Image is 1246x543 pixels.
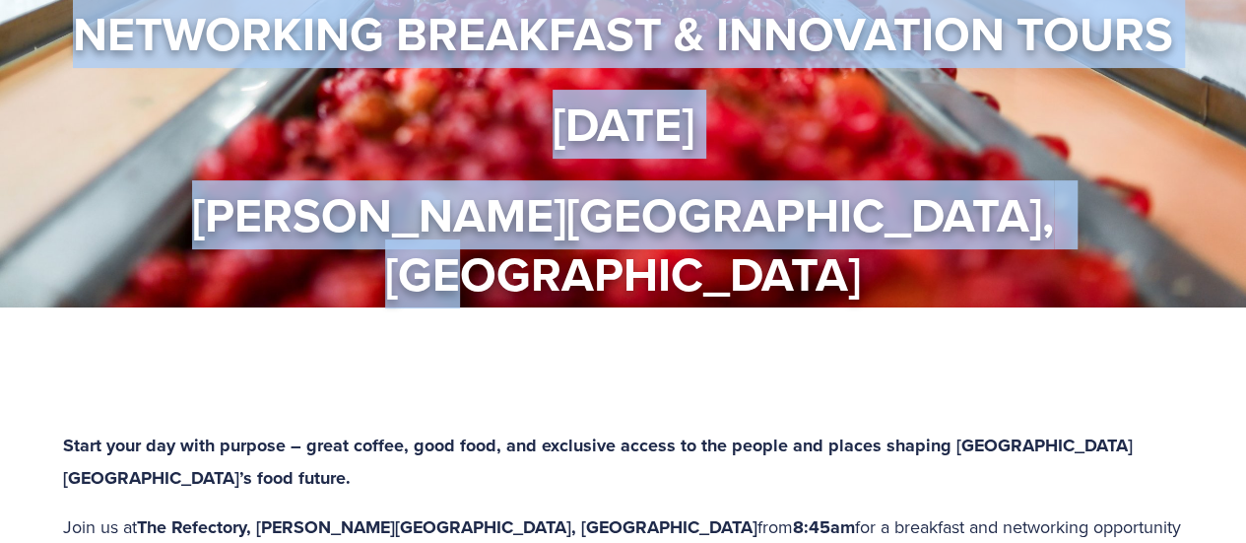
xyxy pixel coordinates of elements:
strong: The Refectory, [PERSON_NAME][GEOGRAPHIC_DATA], [GEOGRAPHIC_DATA] [137,514,757,540]
strong: [DATE] [553,90,694,159]
strong: [PERSON_NAME][GEOGRAPHIC_DATA], [GEOGRAPHIC_DATA] [192,180,1066,308]
strong: Start your day with purpose – great coffee, good food, and exclusive access to the people and pla... [63,433,1138,491]
strong: 8:45am [793,514,855,540]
